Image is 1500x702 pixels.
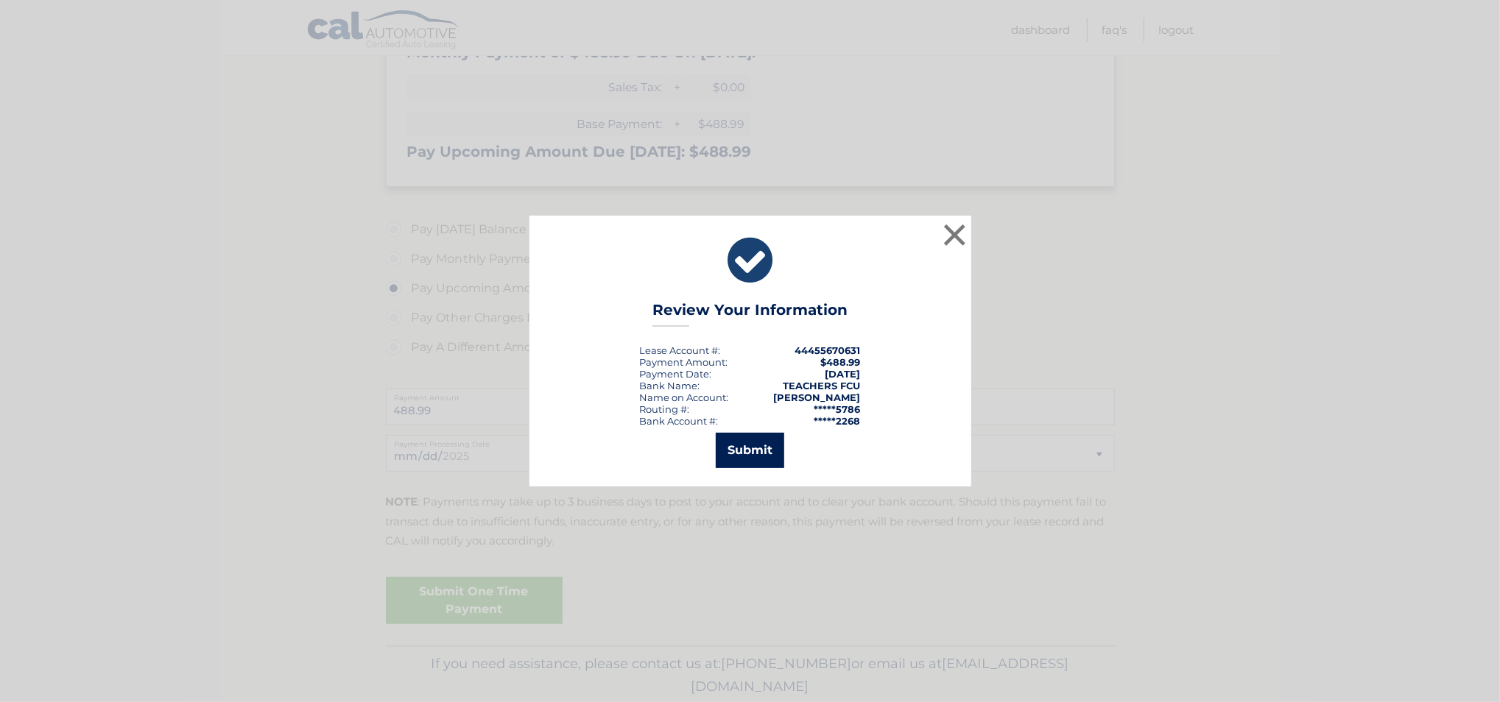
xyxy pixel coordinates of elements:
[640,368,712,380] div: :
[640,356,728,368] div: Payment Amount:
[640,415,719,427] div: Bank Account #:
[716,433,784,468] button: Submit
[825,368,861,380] span: [DATE]
[795,344,861,356] strong: 44455670631
[652,301,848,327] h3: Review Your Information
[640,368,710,380] span: Payment Date
[940,220,970,249] button: ×
[640,391,729,403] div: Name on Account:
[640,380,700,391] div: Bank Name:
[640,344,721,356] div: Lease Account #:
[640,403,690,415] div: Routing #:
[821,356,861,368] span: $488.99
[784,380,861,391] strong: TEACHERS FCU
[774,391,861,403] strong: [PERSON_NAME]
